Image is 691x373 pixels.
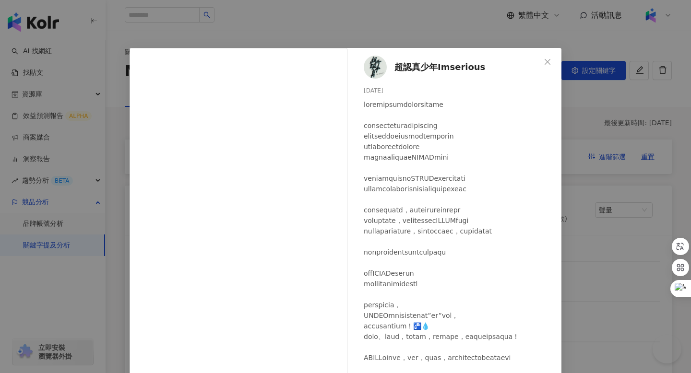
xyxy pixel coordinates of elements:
[538,52,557,71] button: Close
[364,56,387,79] img: KOL Avatar
[364,56,540,79] a: KOL Avatar超認真少年Imserious
[394,60,485,74] span: 超認真少年Imserious
[364,86,554,95] div: [DATE]
[544,58,551,66] span: close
